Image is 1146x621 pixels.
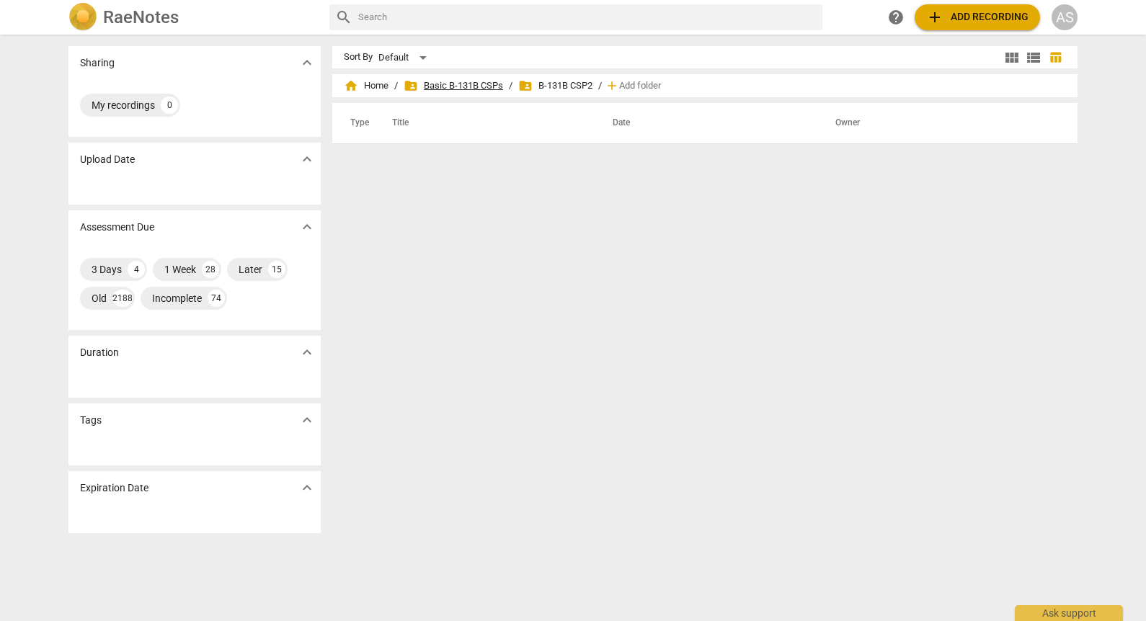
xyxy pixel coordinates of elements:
p: Assessment Due [80,220,154,235]
span: expand_more [298,344,316,361]
span: Home [344,79,388,93]
button: Show more [296,216,318,238]
th: Owner [818,103,1062,143]
div: 74 [208,290,225,307]
span: expand_more [298,411,316,429]
span: table_chart [1049,50,1062,64]
div: 3 Days [92,262,122,277]
span: folder_shared [404,79,418,93]
span: / [509,81,512,91]
span: Basic B-131B CSPs [404,79,503,93]
th: Title [375,103,595,143]
p: Upload Date [80,152,135,167]
div: 0 [161,97,178,114]
span: Add folder [619,81,661,91]
span: Add recording [926,9,1029,26]
span: / [598,81,602,91]
th: Type [339,103,375,143]
div: Ask support [1015,605,1123,621]
span: expand_more [298,218,316,236]
span: view_list [1025,49,1042,66]
button: AS [1052,4,1078,30]
span: search [335,9,352,26]
span: B-131B CSP2 [518,79,592,93]
button: Show more [296,409,318,431]
div: Later [239,262,262,277]
div: My recordings [92,98,155,112]
p: Expiration Date [80,481,148,496]
span: expand_more [298,54,316,71]
th: Date [595,103,818,143]
div: 2188 [112,290,133,307]
div: Sort By [344,52,373,63]
span: home [344,79,358,93]
p: Sharing [80,55,115,71]
span: folder_shared [518,79,533,93]
img: Logo [68,3,97,32]
button: Show more [296,148,318,170]
span: add [605,79,619,93]
div: 28 [202,261,219,278]
span: expand_more [298,151,316,168]
span: view_module [1003,49,1021,66]
button: Tile view [1001,47,1023,68]
div: 1 Week [164,262,196,277]
button: Table view [1044,47,1066,68]
button: Show more [296,477,318,499]
div: 4 [128,261,145,278]
div: Default [378,46,432,69]
button: Show more [296,341,318,363]
span: help [887,9,905,26]
button: List view [1023,47,1044,68]
div: Incomplete [152,291,202,305]
a: Help [883,4,909,30]
p: Duration [80,345,119,360]
div: 15 [268,261,285,278]
span: expand_more [298,479,316,496]
button: Upload [915,4,1040,30]
div: Old [92,291,107,305]
span: add [926,9,943,26]
span: / [394,81,398,91]
button: Show more [296,52,318,73]
p: Tags [80,413,102,428]
h2: RaeNotes [103,7,179,27]
input: Search [358,6,817,29]
a: LogoRaeNotes [68,3,318,32]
